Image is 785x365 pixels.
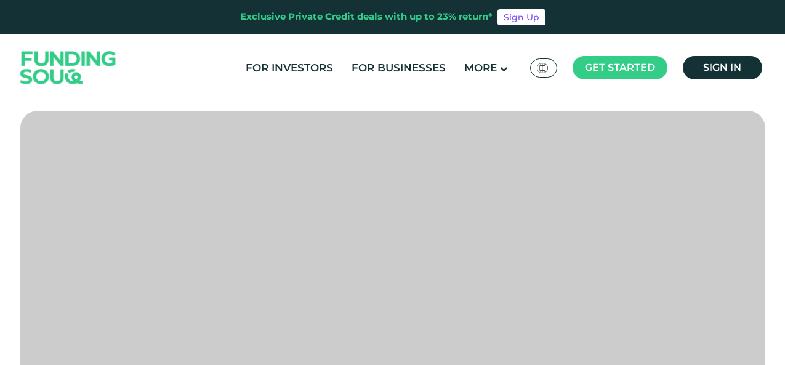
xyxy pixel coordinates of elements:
[464,62,497,74] span: More
[683,56,762,79] a: Sign in
[243,58,336,78] a: For Investors
[585,62,655,73] span: Get started
[497,9,545,25] a: Sign Up
[348,58,449,78] a: For Businesses
[537,63,548,73] img: SA Flag
[240,10,493,24] div: Exclusive Private Credit deals with up to 23% return*
[703,62,741,73] span: Sign in
[8,37,129,99] img: Logo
